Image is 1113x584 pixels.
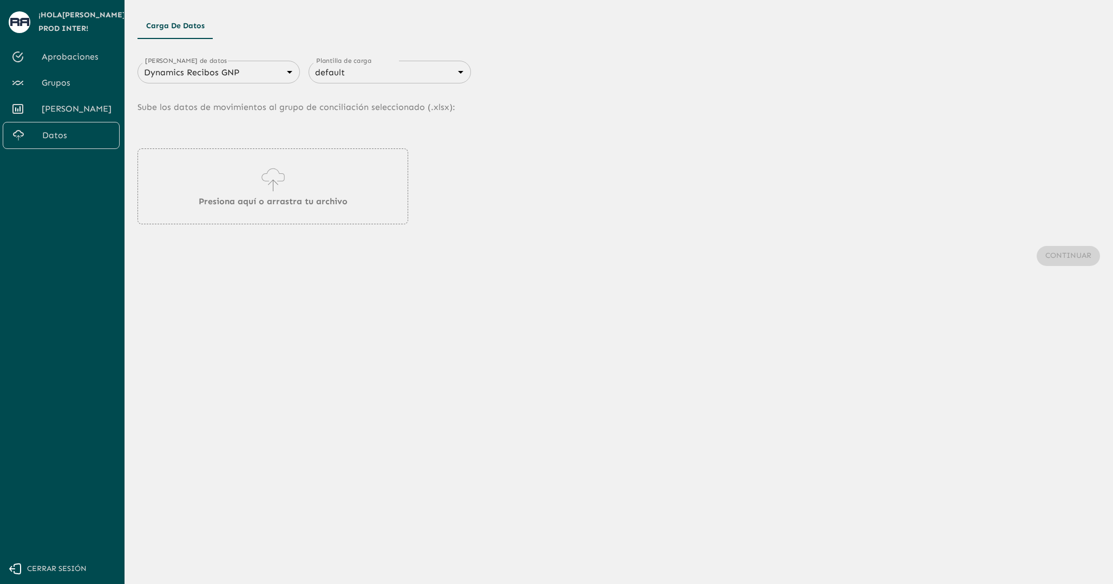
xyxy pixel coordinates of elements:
[27,562,87,576] span: Cerrar sesión
[42,129,110,142] span: Datos
[10,18,29,26] img: avatar
[199,195,348,208] p: Presiona aquí o arrastra tu archivo
[38,9,126,35] span: ¡Hola [PERSON_NAME] Prod Inter !
[42,76,111,89] span: Grupos
[3,96,120,122] a: [PERSON_NAME]
[42,50,111,63] span: Aprobaciones
[309,64,471,80] div: default
[138,64,300,80] div: Dynamics Recibos GNP
[138,83,1100,131] p: Sube los datos de movimientos al grupo de conciliación seleccionado (. xlsx ):
[3,44,120,70] a: Aprobaciones
[3,70,120,96] a: Grupos
[316,56,371,65] label: Plantilla de carga
[3,122,120,149] a: Datos
[138,13,213,39] button: Carga de Datos
[145,56,227,65] label: [PERSON_NAME] de datos
[42,102,111,115] span: [PERSON_NAME]
[138,13,1100,39] div: Tipos de Movimientos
